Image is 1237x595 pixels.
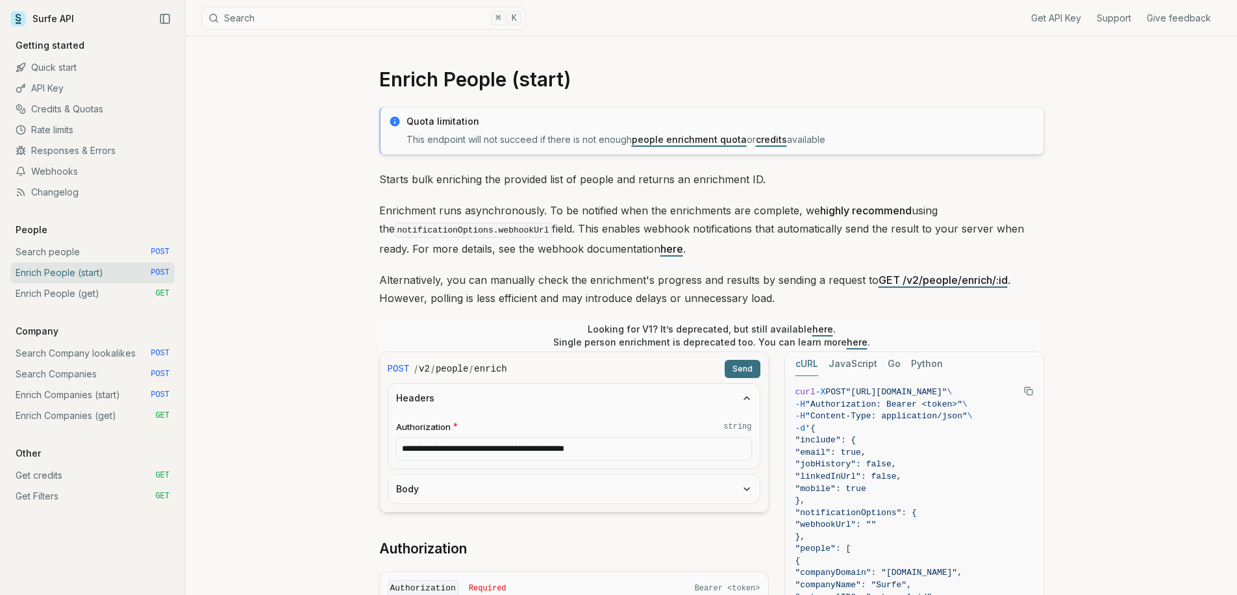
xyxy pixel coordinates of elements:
[388,475,760,503] button: Body
[1019,381,1038,401] button: Copy Text
[10,486,175,507] a: Get Filters GET
[431,362,434,375] span: /
[962,399,968,409] span: \
[10,343,175,364] a: Search Company lookalikes POST
[795,472,902,481] span: "linkedInUrl": false,
[725,360,760,378] button: Send
[805,424,816,433] span: '{
[379,271,1044,307] p: Alternatively, you can manually check the enrichment's progress and results by sending a request ...
[825,387,845,397] span: POST
[10,223,53,236] p: People
[795,496,806,505] span: },
[660,242,683,255] a: here
[847,336,868,348] a: here
[491,11,505,25] kbd: ⌘
[10,57,175,78] a: Quick start
[10,140,175,161] a: Responses & Errors
[795,568,962,577] span: "companyDomain": "[DOMAIN_NAME]",
[155,470,169,481] span: GET
[469,362,473,375] span: /
[379,540,467,558] a: Authorization
[795,556,801,566] span: {
[553,323,870,349] p: Looking for V1? It’s deprecated, but still available . Single person enrichment is deprecated too...
[10,447,46,460] p: Other
[10,161,175,182] a: Webhooks
[419,362,430,375] code: v2
[379,170,1044,188] p: Starts bulk enriching the provided list of people and returns an enrichment ID.
[795,399,806,409] span: -H
[436,362,468,375] code: people
[795,508,917,518] span: "notificationOptions": {
[406,115,1036,128] p: Quota limitation
[396,421,451,433] span: Authorization
[795,424,806,433] span: -d
[1097,12,1131,25] a: Support
[812,323,833,335] a: here
[10,39,90,52] p: Getting started
[10,385,175,405] a: Enrich Companies (start) POST
[155,9,175,29] button: Collapse Sidebar
[10,283,175,304] a: Enrich People (get) GET
[388,362,410,375] span: POST
[795,387,816,397] span: curl
[795,435,856,445] span: "include": {
[1031,12,1081,25] a: Get API Key
[805,399,962,409] span: "Authorization: Bearer <token>"
[10,465,175,486] a: Get credits GET
[151,348,169,359] span: POST
[155,491,169,501] span: GET
[395,223,552,238] code: notificationOptions.webhookUrl
[820,204,912,217] strong: highly recommend
[723,422,751,432] code: string
[795,448,866,457] span: "email": true,
[846,387,947,397] span: "[URL][DOMAIN_NAME]"
[151,390,169,400] span: POST
[795,532,806,542] span: },
[756,134,787,145] a: credits
[10,262,175,283] a: Enrich People (start) POST
[947,387,953,397] span: \
[507,11,521,25] kbd: K
[151,247,169,257] span: POST
[388,384,760,412] button: Headers
[151,369,169,379] span: POST
[695,583,760,594] span: Bearer <token>
[968,411,973,421] span: \
[155,411,169,421] span: GET
[10,182,175,203] a: Changelog
[414,362,418,375] span: /
[10,325,64,338] p: Company
[10,99,175,120] a: Credits & Quotas
[795,484,866,494] span: "mobile": true
[795,352,818,376] button: cURL
[474,362,506,375] code: enrich
[10,364,175,385] a: Search Companies POST
[632,134,747,145] a: people enrichment quota
[379,68,1044,91] h1: Enrich People (start)
[1147,12,1211,25] a: Give feedback
[879,273,1008,286] a: GET /v2/people/enrich/:id
[795,520,877,529] span: "webhookUrl": ""
[379,201,1044,258] p: Enrichment runs asynchronously. To be notified when the enrichments are complete, we using the fi...
[469,583,506,594] span: Required
[151,268,169,278] span: POST
[795,459,897,469] span: "jobHistory": false,
[10,120,175,140] a: Rate limits
[795,544,851,553] span: "people": [
[201,6,526,30] button: Search⌘K
[829,352,877,376] button: JavaScript
[10,242,175,262] a: Search people POST
[816,387,826,397] span: -X
[10,78,175,99] a: API Key
[10,405,175,426] a: Enrich Companies (get) GET
[155,288,169,299] span: GET
[795,411,806,421] span: -H
[406,133,1036,146] p: This endpoint will not succeed if there is not enough or available
[805,411,968,421] span: "Content-Type: application/json"
[10,9,74,29] a: Surfe API
[795,580,912,590] span: "companyName": "Surfe",
[888,352,901,376] button: Go
[911,352,943,376] button: Python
